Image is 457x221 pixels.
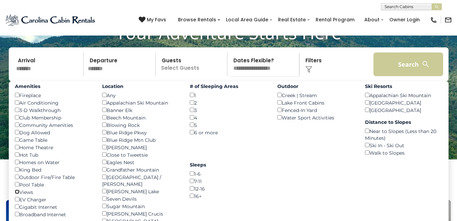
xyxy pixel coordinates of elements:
div: Banner Elk [102,106,180,114]
div: Hot Tub [15,151,92,158]
img: Blue-2.png [5,13,96,27]
div: [PERSON_NAME] Crucis [102,210,180,217]
div: Any [102,91,180,99]
div: 3 [190,106,267,114]
h3: Select Your Destination [5,176,452,200]
a: My Favs [139,16,168,24]
div: [GEOGRAPHIC_DATA] / [PERSON_NAME] [102,173,180,187]
img: filter--v1.png [305,66,312,73]
div: Appalachian Ski Mountain [102,99,180,106]
div: Near to Slopes (Less than 20 Minutes) [365,127,442,141]
div: 1 [190,91,267,99]
div: Gigabit Internet [15,203,92,211]
div: 7-11 [190,177,267,185]
div: 3-D Walkthrough [15,106,92,114]
div: 4 [190,114,267,121]
span: My Favs [147,16,166,23]
div: Blue Ridge Mtn Club [102,136,180,143]
a: Real Estate [275,15,309,25]
label: # of Sleeping Areas [190,83,267,90]
label: Outdoor [277,83,355,90]
div: Walk to Slopes [365,149,442,156]
div: Community Amenities [15,121,92,129]
div: King Bed [15,166,92,173]
div: Appalachian Ski Mountain [365,91,442,99]
div: [PERSON_NAME] Lake [102,187,180,195]
div: 6 or more [190,129,267,136]
div: Water Sport Activities [277,114,355,121]
div: 1-6 [190,170,267,177]
a: Local Area Guide [223,15,272,25]
img: mail-regular-black.png [444,16,452,24]
div: Seven Devils [102,195,180,202]
div: Broadband Internet [15,211,92,218]
div: Air Conditioning [15,99,92,106]
label: Location [102,83,180,90]
div: Ski In - Ski Out [365,141,442,149]
div: Pool Table [15,181,92,188]
div: Game Table [15,136,92,143]
button: Search [373,52,443,76]
div: 16+ [190,192,267,200]
div: Homes on Water [15,158,92,166]
div: Dog Allowed [15,129,92,136]
label: Sleeps [190,161,267,168]
img: phone-regular-black.png [430,16,437,24]
p: Select Guests [158,52,227,76]
div: Fenced-In Yard [277,106,355,114]
div: Lake Front Cabins [277,99,355,106]
div: Eagles Nest [102,158,180,166]
div: Club Membership [15,114,92,121]
div: 5 [190,121,267,129]
div: [PERSON_NAME] [102,143,180,151]
div: Blowing Rock [102,121,180,129]
div: Beech Mountain [102,114,180,121]
div: Outdoor Fire/Fire Table [15,173,92,181]
a: Browse Rentals [175,15,220,25]
div: 12-16 [190,185,267,192]
a: About [361,15,383,25]
a: Owner Login [386,15,423,25]
label: Ski Resorts [365,83,442,90]
div: Close to Tweetsie [102,151,180,158]
div: 2 [190,99,267,106]
label: Amenities [15,83,92,90]
label: Distance to Slopes [365,119,442,126]
div: Blue Ridge Pkwy [102,129,180,136]
div: Creek | Stream [277,91,355,99]
div: EV Charger [15,196,92,203]
div: Sugar Mountain [102,202,180,210]
div: Home Theatre [15,143,92,151]
div: Views [15,188,92,196]
div: Grandfather Mountain [102,166,180,173]
div: Fireplace [15,91,92,99]
h1: Your Adventure Starts Here [5,22,452,43]
a: Rental Program [312,15,358,25]
div: [GEOGRAPHIC_DATA] [365,106,442,114]
div: [GEOGRAPHIC_DATA] [365,99,442,106]
img: search-regular-white.png [421,60,430,68]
